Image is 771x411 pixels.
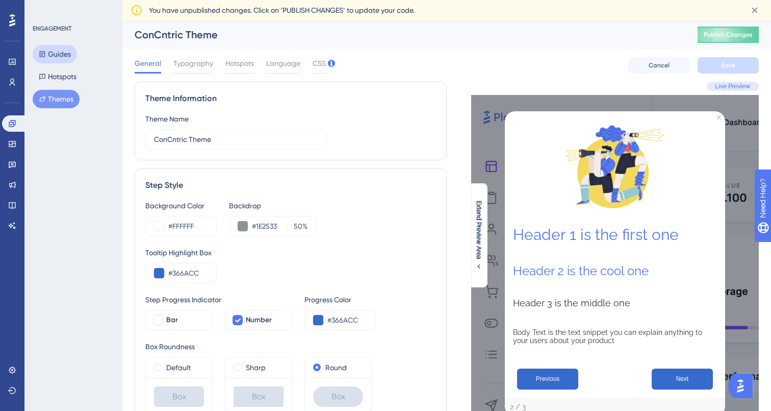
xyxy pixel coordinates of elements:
div: Step Style [145,179,436,191]
div: Background Color [145,200,217,212]
button: Save [698,57,759,74]
span: Bar [166,314,178,326]
span: General [135,57,161,69]
span: CSS [313,57,326,69]
h3: Header 3 is the middle one [513,298,717,308]
p: Body Text is the text snippet you can explain anything to your users about your product [513,328,717,345]
div: Box Roundness [145,341,436,353]
span: Hotspots [225,57,254,69]
div: Box [234,386,284,407]
div: Box [154,386,204,407]
span: Number [246,314,272,326]
input: Theme Name [154,134,318,145]
div: Step 2 of 3 [510,403,526,411]
div: Theme Name [145,113,189,125]
label: Default [166,361,191,374]
div: ConCntric Theme [135,28,672,42]
button: Previous [517,369,578,390]
h1: Header 1 is the first one [513,226,717,244]
iframe: UserGuiding AI Assistant Launcher [728,371,759,401]
div: Step Progress Indicator [145,294,292,306]
span: Cancel [649,61,670,69]
div: Box [313,386,363,407]
div: Theme Information [145,92,436,105]
button: Publish Changes [698,27,759,43]
span: Live Preview [715,82,751,90]
div: Tooltip Highlight Box [145,247,436,259]
label: Sharp [246,361,266,374]
input: % [291,220,302,232]
div: Progress Color [304,294,376,306]
span: Need Help? [24,3,64,15]
h2: Header 2 is the cool one [513,263,717,278]
div: Close Preview [717,115,721,119]
div: ENGAGEMENT [33,25,71,33]
span: You have unpublished changes. Click on ‘PUBLISH CHANGES’ to update your code. [149,4,415,16]
button: Themes [33,90,80,108]
label: Round [325,361,347,374]
button: Next [652,369,713,390]
button: Cancel [628,57,689,74]
span: Typography [173,57,213,69]
button: Guides [33,45,77,63]
button: Hotspots [33,67,83,86]
label: % [288,220,307,232]
button: Extend Preview Area [471,200,487,270]
img: Modal Media [564,115,666,217]
div: Backdrop [229,200,316,212]
span: Save [721,61,735,69]
span: Language [266,57,300,69]
span: Publish Changes [704,31,753,39]
span: Extend Preview Area [475,200,483,259]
